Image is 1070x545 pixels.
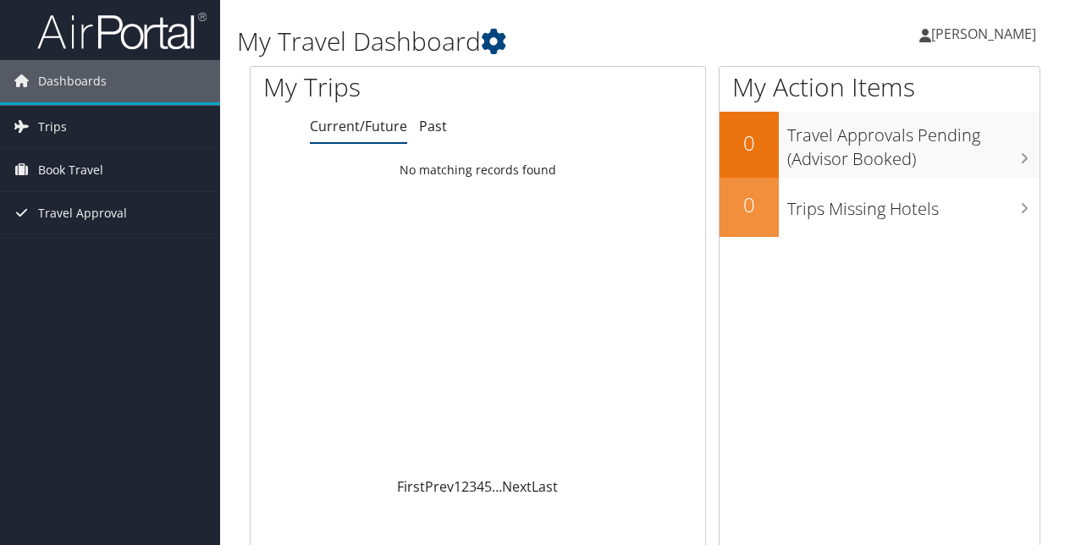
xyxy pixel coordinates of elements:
[502,477,532,496] a: Next
[720,112,1040,177] a: 0Travel Approvals Pending (Advisor Booked)
[532,477,558,496] a: Last
[492,477,502,496] span: …
[720,69,1040,105] h1: My Action Items
[263,69,503,105] h1: My Trips
[484,477,492,496] a: 5
[237,24,781,59] h1: My Travel Dashboard
[419,117,447,135] a: Past
[38,106,67,148] span: Trips
[310,117,407,135] a: Current/Future
[720,190,779,219] h2: 0
[477,477,484,496] a: 4
[425,477,454,496] a: Prev
[454,477,461,496] a: 1
[720,129,779,157] h2: 0
[931,25,1036,43] span: [PERSON_NAME]
[251,155,705,185] td: No matching records found
[38,60,107,102] span: Dashboards
[919,8,1053,59] a: [PERSON_NAME]
[720,178,1040,237] a: 0Trips Missing Hotels
[38,149,103,191] span: Book Travel
[37,11,207,51] img: airportal-logo.png
[787,115,1040,171] h3: Travel Approvals Pending (Advisor Booked)
[397,477,425,496] a: First
[38,192,127,234] span: Travel Approval
[461,477,469,496] a: 2
[787,189,1040,221] h3: Trips Missing Hotels
[469,477,477,496] a: 3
